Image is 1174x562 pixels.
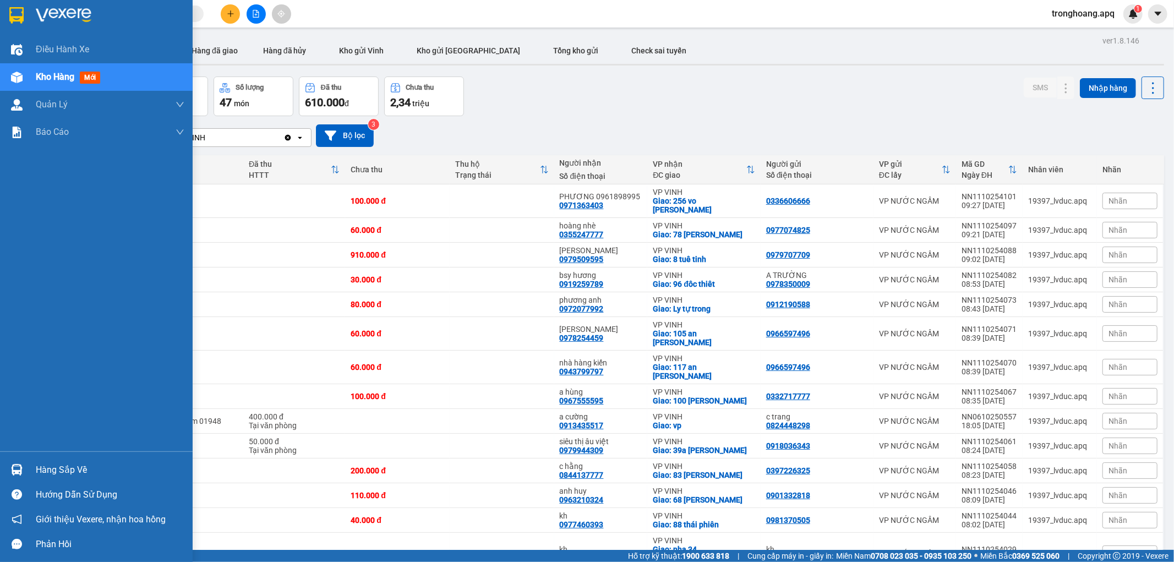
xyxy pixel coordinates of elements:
[962,280,1017,288] div: 08:53 [DATE]
[1109,250,1127,259] span: Nhãn
[974,554,978,558] span: ⚪️
[220,96,232,109] span: 47
[384,77,464,116] button: Chưa thu2,34 triệu
[152,363,238,372] div: cá
[1028,417,1091,425] div: 19397_lvduc.apq
[653,296,755,304] div: VP VINH
[560,437,642,446] div: siêu thị âu việt
[962,471,1017,479] div: 08:23 [DATE]
[390,96,411,109] span: 2,34
[653,421,755,430] div: Giao: vp
[962,545,1017,554] div: NN1110254029
[351,250,444,259] div: 910.000 đ
[879,275,951,284] div: VP NƯỚC NGẦM
[653,271,755,280] div: VP VINH
[766,392,810,401] div: 0332717777
[152,441,238,450] div: rau củ quả
[36,487,184,503] div: Hướng dẫn sử dụng
[560,221,642,230] div: hoàng nhè
[1068,550,1069,562] span: |
[962,367,1017,376] div: 08:39 [DATE]
[450,155,554,184] th: Toggle SortBy
[152,250,238,259] div: cá
[36,125,69,139] span: Báo cáo
[249,421,340,430] div: Tại văn phòng
[766,171,868,179] div: Số điện thoại
[962,221,1017,230] div: NN1110254097
[345,99,349,108] span: đ
[560,396,604,405] div: 0967555595
[321,84,341,91] div: Đã thu
[653,280,755,288] div: Giao: 96 đôc thiêt
[316,124,374,147] button: Bộ lọc
[653,388,755,396] div: VP VINH
[653,412,755,421] div: VP VINH
[766,516,810,525] div: 0981370505
[351,300,444,309] div: 80.000 đ
[560,280,604,288] div: 0919259789
[1028,165,1091,174] div: Nhân viên
[36,536,184,553] div: Phản hồi
[766,363,810,372] div: 0966597496
[682,552,729,560] strong: 1900 633 818
[560,545,642,554] div: kh
[766,441,810,450] div: 0918036343
[962,325,1017,334] div: NN1110254071
[653,221,755,230] div: VP VINH
[1024,78,1057,97] button: SMS
[560,471,604,479] div: 0844137777
[249,412,340,421] div: 400.000 đ
[653,446,755,455] div: Giao: 39a lê hong phong
[766,412,868,421] div: c trang
[1109,516,1127,525] span: Nhãn
[299,77,379,116] button: Đã thu610.000đ
[560,358,642,367] div: nhà hàng kiến
[243,155,345,184] th: Toggle SortBy
[962,171,1008,179] div: Ngày ĐH
[653,230,755,239] div: Giao: 78 trần đăng ninh
[738,550,739,562] span: |
[351,165,444,174] div: Chưa thu
[653,329,755,347] div: Giao: 105 an dương vương
[766,466,810,475] div: 0397226325
[152,275,238,284] div: thuoc
[560,172,642,181] div: Số điện thoại
[879,491,951,500] div: VP NƯỚC NGẦM
[176,128,184,137] span: down
[351,491,444,500] div: 110.000 đ
[12,514,22,525] span: notification
[11,464,23,476] img: warehouse-icon
[879,197,951,205] div: VP NƯỚC NGẦM
[653,471,755,479] div: Giao: 83 lê hồng phong
[1148,4,1167,24] button: caret-down
[247,4,266,24] button: file-add
[152,329,238,338] div: cá
[628,550,729,562] span: Hỗ trợ kỹ thuật:
[152,226,238,234] div: dl
[11,44,23,56] img: warehouse-icon
[1109,300,1127,309] span: Nhãn
[962,396,1017,405] div: 08:35 [DATE]
[249,446,340,455] div: Tại văn phòng
[1028,363,1091,372] div: 19397_lvduc.apq
[560,201,604,210] div: 0971363403
[653,171,746,179] div: ĐC giao
[560,462,642,471] div: c hằng
[152,300,238,309] div: cá
[560,421,604,430] div: 0913435517
[962,296,1017,304] div: NN1110254073
[12,539,22,549] span: message
[560,296,642,304] div: phương anh
[1136,5,1140,13] span: 1
[962,511,1017,520] div: NN1110254044
[368,119,379,130] sup: 3
[252,10,260,18] span: file-add
[263,46,307,55] span: Hàng đã hủy
[653,188,755,197] div: VP VINH
[653,246,755,255] div: VP VINH
[351,549,444,558] div: 40.000 đ
[766,160,868,168] div: Người gửi
[653,320,755,329] div: VP VINH
[632,46,687,55] span: Check sai tuyến
[11,72,23,83] img: warehouse-icon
